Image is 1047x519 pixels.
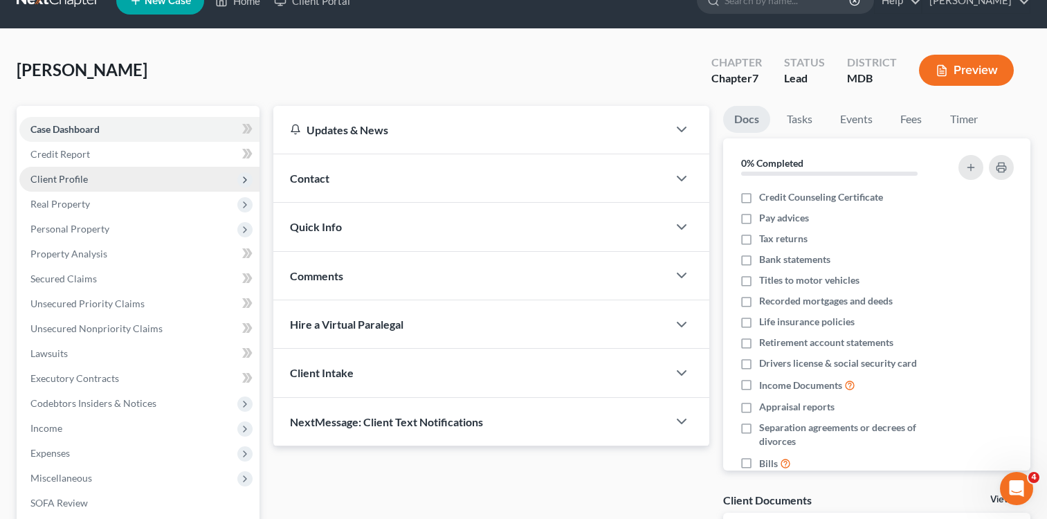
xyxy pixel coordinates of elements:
span: Expenses [30,447,70,459]
a: Credit Report [19,142,260,167]
span: Miscellaneous [30,472,92,484]
span: Contact [290,172,329,185]
span: Life insurance policies [759,315,855,329]
div: Chapter [711,55,762,71]
span: Client Intake [290,366,354,379]
div: Updates & News [290,122,651,137]
a: Unsecured Priority Claims [19,291,260,316]
div: Chapter [711,71,762,86]
a: Secured Claims [19,266,260,291]
span: Executory Contracts [30,372,119,384]
div: District [847,55,897,71]
a: Docs [723,106,770,133]
span: Credit Report [30,148,90,160]
iframe: Intercom live chat [1000,472,1033,505]
a: Fees [889,106,934,133]
span: Bills [759,457,778,471]
a: Events [829,106,884,133]
span: Tax returns [759,232,808,246]
span: Real Property [30,198,90,210]
a: Timer [939,106,989,133]
strong: 0% Completed [741,157,803,169]
span: SOFA Review [30,497,88,509]
span: 4 [1028,472,1039,483]
span: Quick Info [290,220,342,233]
span: Client Profile [30,173,88,185]
a: Unsecured Nonpriority Claims [19,316,260,341]
button: Preview [919,55,1014,86]
span: Bank statements [759,253,830,266]
span: Personal Property [30,223,109,235]
span: Titles to motor vehicles [759,273,859,287]
div: Lead [784,71,825,86]
span: Hire a Virtual Paralegal [290,318,403,331]
div: Status [784,55,825,71]
span: Income Documents [759,379,842,392]
span: Unsecured Nonpriority Claims [30,322,163,334]
span: Recorded mortgages and deeds [759,294,893,308]
span: Property Analysis [30,248,107,259]
a: View All [990,495,1025,504]
span: Comments [290,269,343,282]
span: [PERSON_NAME] [17,60,147,80]
a: Executory Contracts [19,366,260,391]
span: Pay advices [759,211,809,225]
span: NextMessage: Client Text Notifications [290,415,483,428]
span: Unsecured Priority Claims [30,298,145,309]
span: Secured Claims [30,273,97,284]
span: Separation agreements or decrees of divorces [759,421,942,448]
span: Income [30,422,62,434]
a: Tasks [776,106,823,133]
a: Lawsuits [19,341,260,366]
span: Case Dashboard [30,123,100,135]
div: MDB [847,71,897,86]
a: Case Dashboard [19,117,260,142]
div: Client Documents [723,493,812,507]
span: 7 [752,71,758,84]
span: Drivers license & social security card [759,356,917,370]
span: Appraisal reports [759,400,835,414]
span: Codebtors Insiders & Notices [30,397,156,409]
span: Retirement account statements [759,336,893,349]
a: SOFA Review [19,491,260,516]
span: Lawsuits [30,347,68,359]
a: Property Analysis [19,242,260,266]
span: Credit Counseling Certificate [759,190,883,204]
